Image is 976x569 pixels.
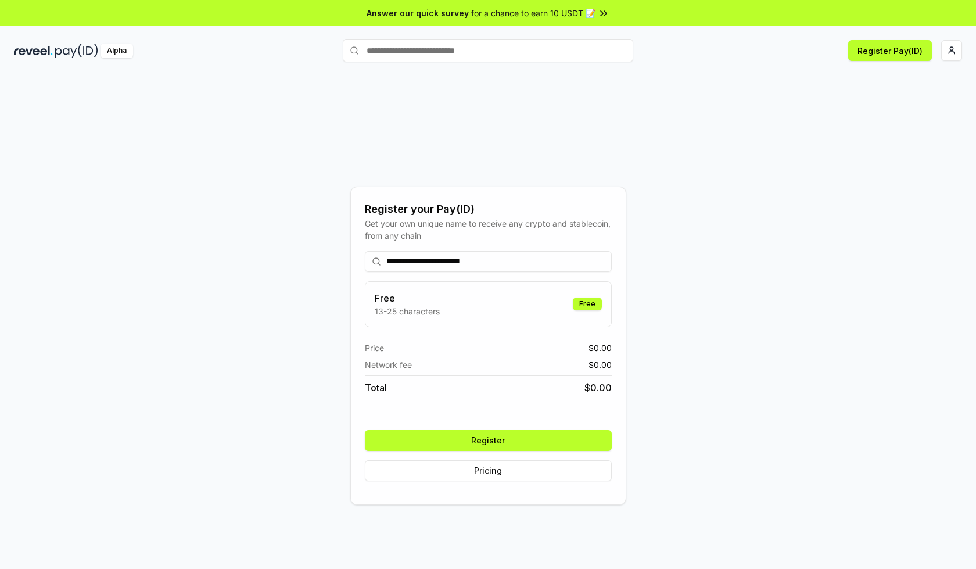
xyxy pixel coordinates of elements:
div: Free [573,298,602,310]
button: Register [365,430,612,451]
span: Price [365,342,384,354]
span: Network fee [365,359,412,371]
div: Alpha [101,44,133,58]
span: $ 0.00 [589,359,612,371]
div: Register your Pay(ID) [365,201,612,217]
button: Register Pay(ID) [848,40,932,61]
div: Get your own unique name to receive any crypto and stablecoin, from any chain [365,217,612,242]
h3: Free [375,291,440,305]
span: Total [365,381,387,395]
span: for a chance to earn 10 USDT 📝 [471,7,595,19]
span: $ 0.00 [589,342,612,354]
span: Answer our quick survey [367,7,469,19]
button: Pricing [365,460,612,481]
p: 13-25 characters [375,305,440,317]
img: pay_id [55,44,98,58]
img: reveel_dark [14,44,53,58]
span: $ 0.00 [584,381,612,395]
